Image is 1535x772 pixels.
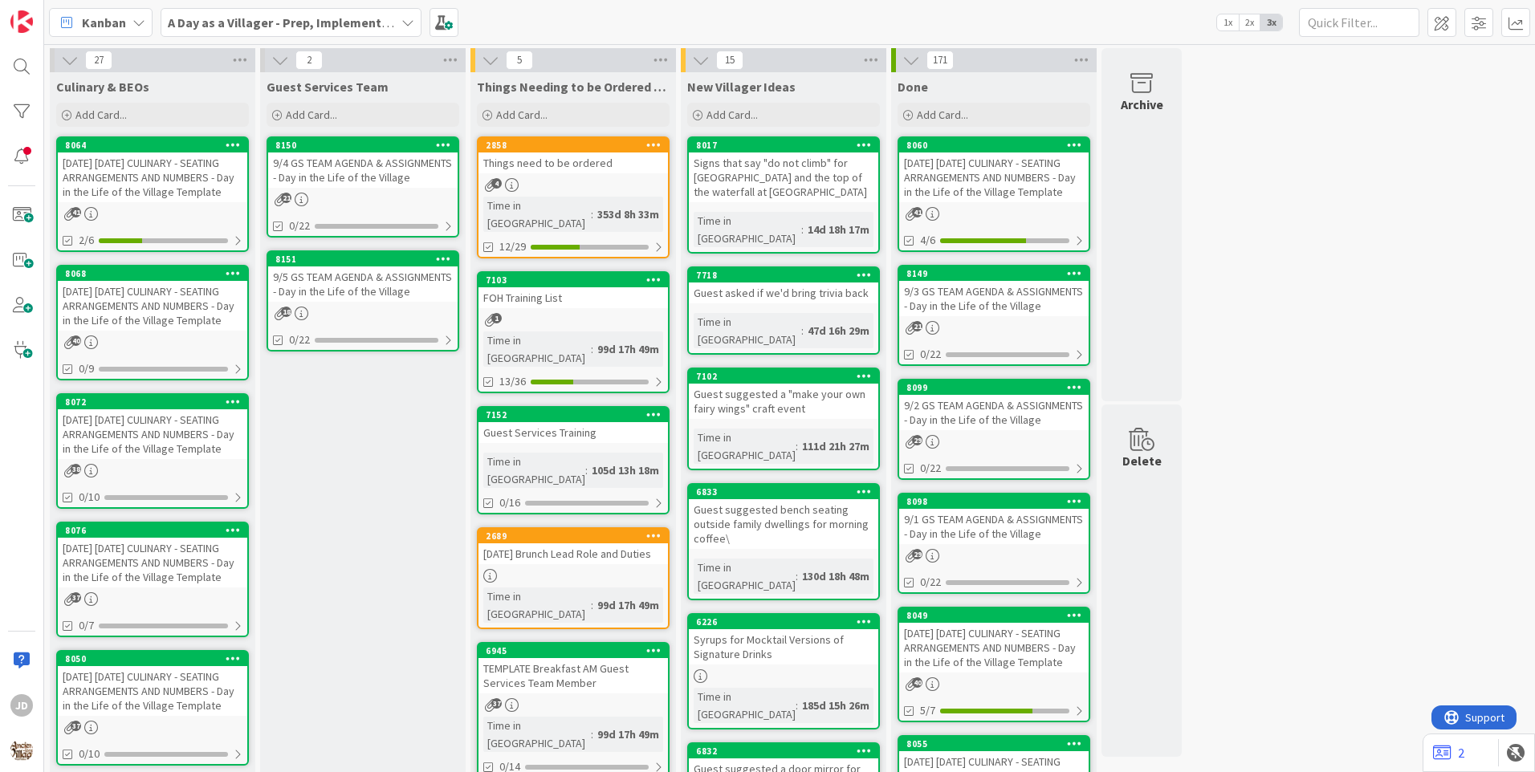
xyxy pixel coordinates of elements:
[906,140,1089,151] div: 8060
[1122,451,1162,470] div: Delete
[898,607,1090,722] a: 8049[DATE] [DATE] CULINARY - SEATING ARRANGEMENTS AND NUMBERS - Day in the Life of the Village Te...
[286,108,337,122] span: Add Card...
[82,13,126,32] span: Kanban
[899,380,1089,395] div: 8099
[486,409,668,421] div: 7152
[85,51,112,70] span: 27
[268,152,458,188] div: 9/4 GS TEAM AGENDA & ASSIGNMENTS - Day in the Life of the Village
[79,360,94,377] span: 0/9
[483,197,591,232] div: Time in [GEOGRAPHIC_DATA]
[796,697,798,714] span: :
[71,464,81,474] span: 38
[268,252,458,302] div: 81519/5 GS TEAM AGENDA & ASSIGNMENTS - Day in the Life of the Village
[79,746,100,762] span: 0/10
[1239,14,1260,30] span: 2x
[899,266,1089,316] div: 81499/3 GS TEAM AGENDA & ASSIGNMENTS - Day in the Life of the Village
[496,108,548,122] span: Add Card...
[689,485,878,499] div: 6833
[478,138,668,152] div: 2858
[56,393,249,509] a: 8072[DATE] [DATE] CULINARY - SEATING ARRANGEMENTS AND NUMBERS - Day in the Life of the Village Te...
[58,395,247,459] div: 8072[DATE] [DATE] CULINARY - SEATING ARRANGEMENTS AND NUMBERS - Day in the Life of the Village Te...
[696,486,878,498] div: 6833
[694,313,801,348] div: Time in [GEOGRAPHIC_DATA]
[477,406,670,514] a: 7152Guest Services TrainingTime in [GEOGRAPHIC_DATA]:105d 13h 18m0/16
[499,238,526,255] span: 12/29
[1433,743,1464,762] a: 2
[34,2,73,22] span: Support
[920,346,941,363] span: 0/22
[689,138,878,152] div: 8017
[483,717,591,752] div: Time in [GEOGRAPHIC_DATA]
[10,10,33,33] img: Visit kanbanzone.com
[906,382,1089,393] div: 8099
[899,138,1089,152] div: 8060
[478,273,668,308] div: 7103FOH Training List
[917,108,968,122] span: Add Card...
[899,138,1089,202] div: 8060[DATE] [DATE] CULINARY - SEATING ARRANGEMENTS AND NUMBERS - Day in the Life of the Village Te...
[58,523,247,587] div: 8076[DATE] [DATE] CULINARY - SEATING ARRANGEMENTS AND NUMBERS - Day in the Life of the Village Te...
[477,136,670,258] a: 2858Things need to be orderedTime in [GEOGRAPHIC_DATA]:353d 8h 33m12/29
[268,138,458,152] div: 8150
[281,307,291,317] span: 18
[491,178,502,189] span: 4
[689,152,878,202] div: Signs that say "do not climb" for [GEOGRAPHIC_DATA] and the top of the waterfall at [GEOGRAPHIC_D...
[58,152,247,202] div: [DATE] [DATE] CULINARY - SEATING ARRANGEMENTS AND NUMBERS - Day in the Life of the Village Template
[906,610,1089,621] div: 8049
[906,268,1089,279] div: 8149
[268,252,458,266] div: 8151
[268,266,458,302] div: 9/5 GS TEAM AGENDA & ASSIGNMENTS - Day in the Life of the Village
[486,140,668,151] div: 2858
[906,738,1089,750] div: 8055
[499,373,526,390] span: 13/36
[899,737,1089,751] div: 8055
[499,494,520,511] span: 0/16
[486,645,668,656] div: 6945
[58,652,247,666] div: 8050
[899,509,1089,544] div: 9/1 GS TEAM AGENDA & ASSIGNMENTS - Day in the Life of the Village
[585,461,588,479] span: :
[689,629,878,664] div: Syrups for Mocktail Versions of Signature Drinks
[689,499,878,549] div: Guest suggested bench seating outside family dwellings for morning coffee\
[58,652,247,716] div: 8050[DATE] [DATE] CULINARY - SEATING ARRANGEMENTS AND NUMBERS - Day in the Life of the Village Te...
[899,380,1089,430] div: 80999/2 GS TEAM AGENDA & ASSIGNMENTS - Day in the Life of the Village
[899,623,1089,672] div: [DATE] [DATE] CULINARY - SEATING ARRANGEMENTS AND NUMBERS - Day in the Life of the Village Template
[65,396,247,408] div: 8072
[694,212,801,247] div: Time in [GEOGRAPHIC_DATA]
[801,322,804,339] span: :
[706,108,758,122] span: Add Card...
[906,496,1089,507] div: 8098
[689,369,878,384] div: 7102
[1299,8,1419,37] input: Quick Filter...
[804,221,873,238] div: 14d 18h 17m
[58,409,247,459] div: [DATE] [DATE] CULINARY - SEATING ARRANGEMENTS AND NUMBERS - Day in the Life of the Village Template
[478,529,668,564] div: 2689[DATE] Brunch Lead Role and Duties
[289,217,310,234] span: 0/22
[491,313,502,323] span: 1
[58,281,247,331] div: [DATE] [DATE] CULINARY - SEATING ARRANGEMENTS AND NUMBERS - Day in the Life of the Village Template
[267,136,459,238] a: 81509/4 GS TEAM AGENDA & ASSIGNMENTS - Day in the Life of the Village0/22
[926,51,954,70] span: 171
[920,232,935,249] span: 4/6
[477,271,670,393] a: 7103FOH Training ListTime in [GEOGRAPHIC_DATA]:99d 17h 49m13/36
[912,435,922,445] span: 29
[478,408,668,422] div: 7152
[478,273,668,287] div: 7103
[912,677,922,688] span: 40
[491,698,502,709] span: 37
[689,485,878,549] div: 6833Guest suggested bench seating outside family dwellings for morning coffee\
[687,266,880,355] a: 7718Guest asked if we'd bring trivia backTime in [GEOGRAPHIC_DATA]:47d 16h 29m
[1217,14,1239,30] span: 1x
[687,79,796,95] span: New Villager Ideas
[687,613,880,729] a: 6226Syrups for Mocktail Versions of Signature DrinksTime in [GEOGRAPHIC_DATA]:185d 15h 26m
[591,725,593,743] span: :
[10,739,33,762] img: avatar
[168,14,454,30] b: A Day as a Villager - Prep, Implement and Execute
[920,574,941,591] span: 0/22
[281,193,291,203] span: 21
[486,530,668,542] div: 2689
[79,489,100,506] span: 0/10
[275,140,458,151] div: 8150
[71,721,81,731] span: 37
[588,461,663,479] div: 105d 13h 18m
[689,138,878,202] div: 8017Signs that say "do not climb" for [GEOGRAPHIC_DATA] and the top of the waterfall at [GEOGRAPH...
